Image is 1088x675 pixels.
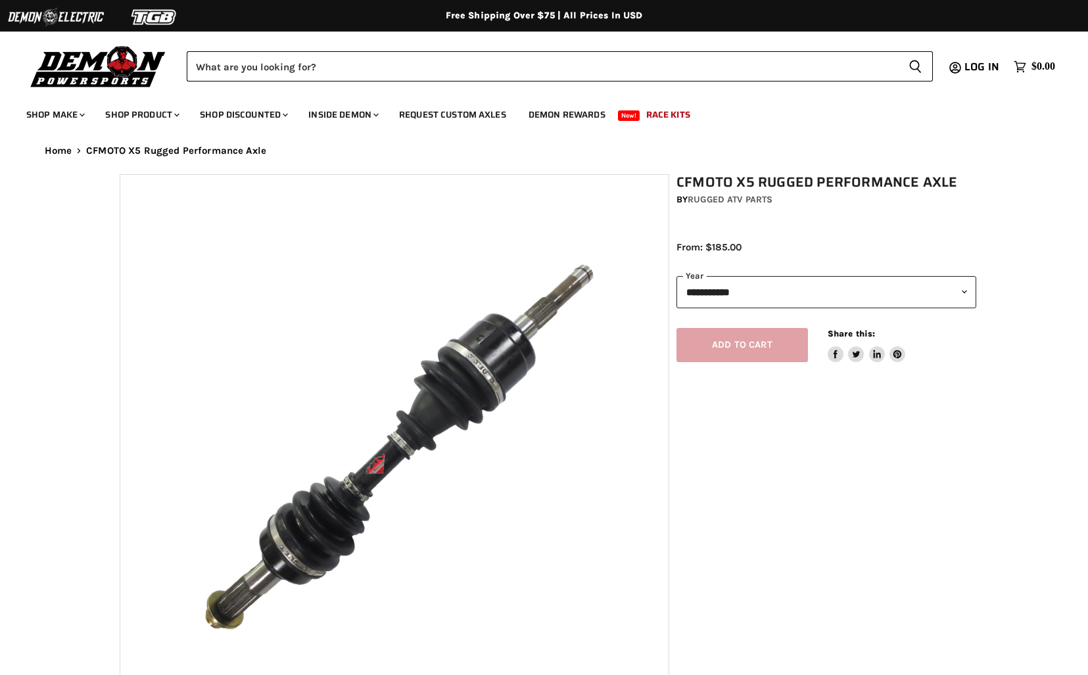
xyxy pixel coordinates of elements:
[636,101,700,128] a: Race Kits
[676,276,976,308] select: year
[1031,60,1055,73] span: $0.00
[389,101,516,128] a: Request Custom Axles
[95,101,187,128] a: Shop Product
[18,10,1070,22] div: Free Shipping Over $75 | All Prices In USD
[86,145,266,156] span: CFMOTO X5 Rugged Performance Axle
[26,43,170,89] img: Demon Powersports
[16,96,1052,128] ul: Main menu
[187,51,898,81] input: Search
[676,241,742,253] span: From: $185.00
[618,110,640,121] span: New!
[1007,57,1062,76] a: $0.00
[105,5,204,30] img: TGB Logo 2
[187,51,933,81] form: Product
[676,193,976,207] div: by
[898,51,933,81] button: Search
[18,145,1070,156] nav: Breadcrumbs
[519,101,615,128] a: Demon Rewards
[190,101,296,128] a: Shop Discounted
[828,329,875,338] span: Share this:
[7,5,105,30] img: Demon Electric Logo 2
[688,194,772,205] a: Rugged ATV Parts
[298,101,387,128] a: Inside Demon
[45,145,72,156] a: Home
[676,174,976,191] h1: CFMOTO X5 Rugged Performance Axle
[964,58,999,75] span: Log in
[958,61,1007,73] a: Log in
[16,101,93,128] a: Shop Make
[828,328,906,363] aside: Share this:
